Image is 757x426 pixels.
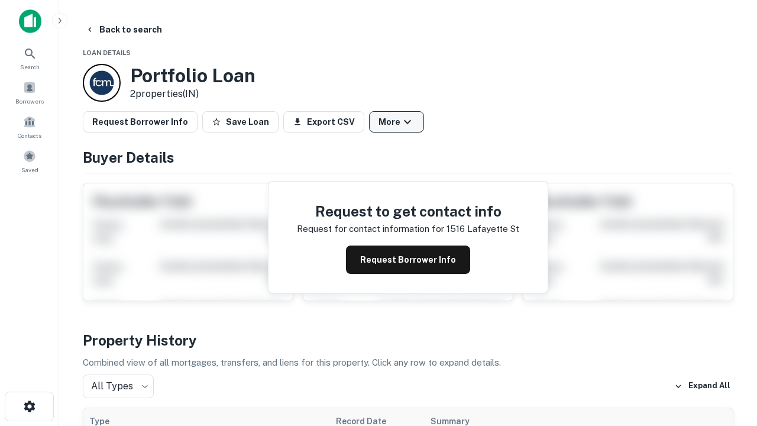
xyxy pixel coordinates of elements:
p: Request for contact information for [297,222,444,236]
button: Save Loan [202,111,279,133]
h4: Property History [83,330,733,351]
h4: Buyer Details [83,147,733,168]
span: Saved [21,165,38,175]
span: Contacts [18,131,41,140]
button: Back to search [80,19,167,40]
button: Request Borrower Info [346,246,470,274]
button: Export CSV [283,111,364,133]
h4: Request to get contact info [297,201,519,222]
a: Contacts [4,111,56,143]
span: Loan Details [83,49,131,56]
iframe: Chat Widget [698,293,757,350]
div: All Types [83,375,154,398]
p: 1516 lafayette st [447,222,519,236]
p: Combined view of all mortgages, transfers, and liens for this property. Click any row to expand d... [83,356,733,370]
button: Expand All [671,377,733,395]
a: Search [4,42,56,74]
button: More [369,111,424,133]
h3: Portfolio Loan [130,64,255,87]
span: Borrowers [15,96,44,106]
span: Search [20,62,40,72]
a: Saved [4,145,56,177]
p: 2 properties (IN) [130,87,255,101]
a: Borrowers [4,76,56,108]
img: capitalize-icon.png [19,9,41,33]
button: Request Borrower Info [83,111,198,133]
